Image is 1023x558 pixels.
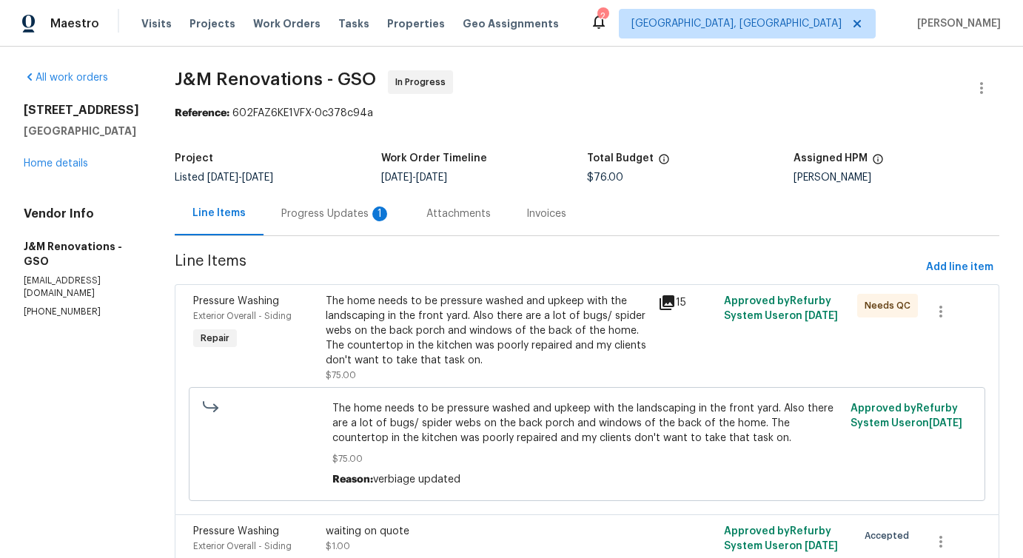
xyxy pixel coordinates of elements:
span: Approved by Refurby System User on [851,403,962,428]
span: Pressure Washing [193,526,279,537]
h5: J&M Renovations - GSO [24,239,139,269]
h5: Total Budget [587,153,654,164]
span: The home needs to be pressure washed and upkeep with the landscaping in the front yard. Also ther... [332,401,842,446]
span: Needs QC [865,298,916,313]
span: [DATE] [207,172,238,183]
div: 2 [597,9,608,24]
span: $75.00 [326,371,356,380]
span: - [381,172,447,183]
span: Properties [387,16,445,31]
div: Progress Updates [281,206,391,221]
span: Work Orders [253,16,321,31]
span: In Progress [395,75,452,90]
div: 602FAZ6KE1VFX-0c378c94a [175,106,999,121]
span: The total cost of line items that have been proposed by Opendoor. This sum includes line items th... [658,153,670,172]
p: [PHONE_NUMBER] [24,306,139,318]
span: Pressure Washing [193,296,279,306]
p: [EMAIL_ADDRESS][DOMAIN_NAME] [24,275,139,300]
span: [PERSON_NAME] [911,16,1001,31]
span: - [207,172,273,183]
span: [DATE] [416,172,447,183]
span: Repair [195,331,235,346]
a: Home details [24,158,88,169]
span: [DATE] [929,418,962,428]
h5: Project [175,153,213,164]
span: Tasks [338,19,369,29]
h5: Work Order Timeline [381,153,487,164]
span: Line Items [175,254,920,281]
span: [DATE] [805,311,838,321]
h2: [STREET_ADDRESS] [24,103,139,118]
span: $76.00 [587,172,623,183]
span: [DATE] [242,172,273,183]
div: waiting on quote [326,524,648,539]
div: The home needs to be pressure washed and upkeep with the landscaping in the front yard. Also ther... [326,294,648,368]
span: Approved by Refurby System User on [724,296,838,321]
span: $1.00 [326,542,350,551]
b: Reference: [175,108,229,118]
button: Add line item [920,254,999,281]
h4: Vendor Info [24,206,139,221]
h5: [GEOGRAPHIC_DATA] [24,124,139,138]
div: 15 [658,294,716,312]
span: Accepted [865,528,915,543]
span: Maestro [50,16,99,31]
div: Invoices [526,206,566,221]
span: $75.00 [332,451,842,466]
h5: Assigned HPM [794,153,868,164]
span: [GEOGRAPHIC_DATA], [GEOGRAPHIC_DATA] [631,16,842,31]
span: verbiage updated [373,474,460,485]
span: [DATE] [381,172,412,183]
a: All work orders [24,73,108,83]
div: [PERSON_NAME] [794,172,1000,183]
span: Exterior Overall - Siding [193,312,292,320]
span: Projects [189,16,235,31]
div: 1 [372,206,387,221]
span: [DATE] [805,541,838,551]
span: Exterior Overall - Siding [193,542,292,551]
span: The hpm assigned to this work order. [872,153,884,172]
span: Reason: [332,474,373,485]
span: Visits [141,16,172,31]
div: Attachments [426,206,491,221]
span: Listed [175,172,273,183]
div: Line Items [192,206,246,221]
span: Add line item [926,258,993,277]
span: Geo Assignments [463,16,559,31]
span: J&M Renovations - GSO [175,70,376,88]
span: Approved by Refurby System User on [724,526,838,551]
